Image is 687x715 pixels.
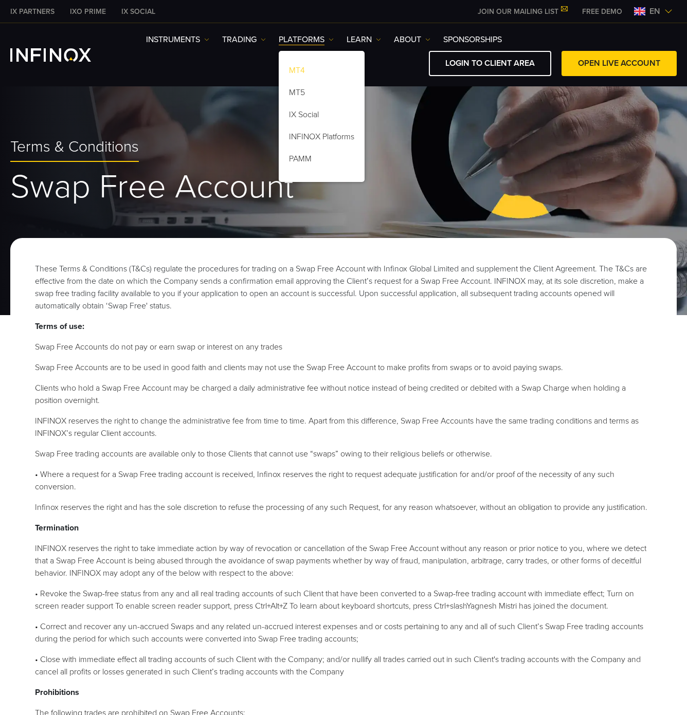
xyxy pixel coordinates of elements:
h1: Swap Free Account [10,170,677,205]
a: INFINOX [3,6,62,17]
p: Termination [35,522,652,534]
span: en [645,5,664,17]
li: Clients who hold a Swap Free Account may be charged a daily administrative fee without notice ins... [35,382,652,407]
a: SPONSORSHIPS [443,33,502,46]
a: Learn [347,33,381,46]
li: INFINOX reserves the right to take immediate action by way of revocation or cancellation of the S... [35,542,652,579]
a: OPEN LIVE ACCOUNT [562,51,677,76]
a: JOIN OUR MAILING LIST [470,7,574,16]
li: • Correct and recover any un-accrued Swaps and any related un-accrued interest expenses and or co... [35,620,652,645]
a: PLATFORMS [279,33,334,46]
p: Prohibitions [35,686,652,699]
li: • Revoke the Swap-free status from any and all real trading accounts of such Client that have bee... [35,588,652,612]
li: • Close with immediate effect all trading accounts of such Client with the Company; and/or nullif... [35,653,652,678]
p: These Terms & Conditions (T&Cs) regulate the procedures for trading on a Swap Free Account with I... [35,263,652,312]
a: INFINOX Platforms [279,127,365,150]
a: INFINOX Logo [10,48,115,62]
li: Swap Free Accounts are to be used in good faith and clients may not use the Swap Free Account to ... [35,361,652,374]
p: Terms of use: [35,320,652,333]
a: ABOUT [394,33,430,46]
a: TRADING [222,33,266,46]
li: Swap Free Accounts do not pay or earn swap or interest on any trades [35,341,652,353]
a: LOGIN TO CLIENT AREA [429,51,551,76]
li: Swap Free trading accounts are available only to those Clients that cannot use “swaps” owing to t... [35,448,652,460]
a: INFINOX [114,6,163,17]
a: INFINOX [62,6,114,17]
a: INFINOX MENU [574,6,630,17]
li: Infinox reserves the right and has the sole discretion to refuse the processing of any such Reque... [35,501,652,514]
a: IX Social [279,105,365,127]
a: MT5 [279,83,365,105]
li: INFINOX reserves the right to change the administrative fee from time to time. Apart from this di... [35,415,652,439]
a: PAMM [279,150,365,172]
li: • Where a request for a Swap Free trading account is received, Infinox reserves the right to requ... [35,468,652,493]
span: Terms & Conditions [10,138,139,157]
a: Instruments [146,33,209,46]
a: MT4 [279,61,365,83]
